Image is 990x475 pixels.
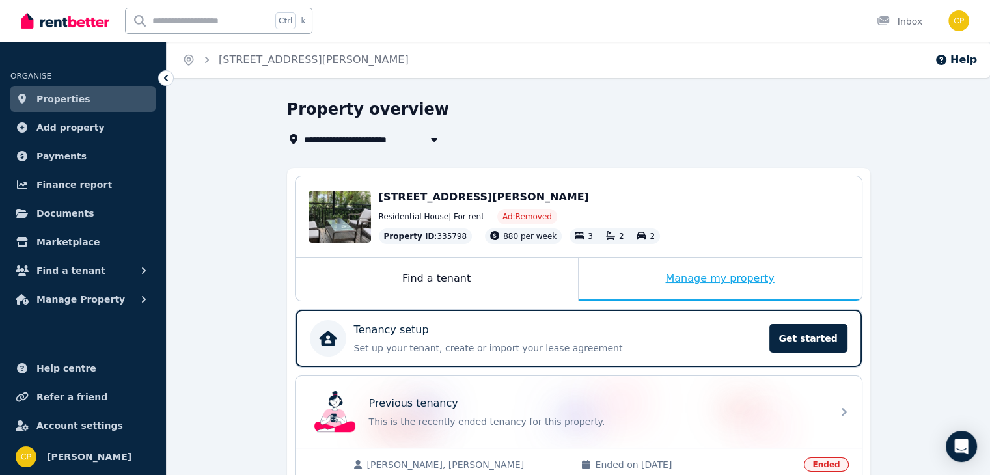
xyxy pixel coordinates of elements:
[502,211,552,222] span: Ad: Removed
[10,143,156,169] a: Payments
[379,228,473,244] div: : 335798
[36,148,87,164] span: Payments
[804,457,848,472] span: Ended
[36,360,96,376] span: Help centre
[384,231,435,241] span: Property ID
[10,384,156,410] a: Refer a friend
[650,232,655,241] span: 2
[36,91,90,107] span: Properties
[10,200,156,226] a: Documents
[21,11,109,31] img: RentBetter
[16,446,36,467] img: Carolyn Prichard
[10,115,156,141] a: Add property
[36,234,100,250] span: Marketplace
[36,292,125,307] span: Manage Property
[503,232,557,241] span: 880 per week
[296,376,862,448] a: Previous tenancyPrevious tenancyThis is the recently ended tenancy for this property.
[36,120,105,135] span: Add property
[369,415,825,428] p: This is the recently ended tenancy for this property.
[946,431,977,462] div: Open Intercom Messenger
[219,53,409,66] a: [STREET_ADDRESS][PERSON_NAME]
[877,15,922,28] div: Inbox
[287,99,449,120] h1: Property overview
[10,172,156,198] a: Finance report
[379,211,484,222] span: Residential House | For rent
[354,322,429,338] p: Tenancy setup
[296,258,578,301] div: Find a tenant
[595,458,796,471] span: Ended on [DATE]
[36,418,123,433] span: Account settings
[10,355,156,381] a: Help centre
[36,389,107,405] span: Refer a friend
[579,258,862,301] div: Manage my property
[47,449,131,465] span: [PERSON_NAME]
[36,206,94,221] span: Documents
[36,263,105,278] span: Find a tenant
[10,413,156,439] a: Account settings
[619,232,624,241] span: 2
[275,12,296,29] span: Ctrl
[948,10,969,31] img: Carolyn Prichard
[769,324,847,353] span: Get started
[10,72,51,81] span: ORGANISE
[367,458,568,471] span: [PERSON_NAME], [PERSON_NAME]
[10,86,156,112] a: Properties
[167,42,424,78] nav: Breadcrumb
[301,16,305,26] span: k
[369,396,458,411] p: Previous tenancy
[588,232,593,241] span: 3
[354,342,762,355] p: Set up your tenant, create or import your lease agreement
[314,391,356,433] img: Previous tenancy
[379,191,589,203] span: [STREET_ADDRESS][PERSON_NAME]
[36,177,112,193] span: Finance report
[935,52,977,68] button: Help
[10,286,156,312] button: Manage Property
[10,258,156,284] button: Find a tenant
[10,229,156,255] a: Marketplace
[296,310,862,367] a: Tenancy setupSet up your tenant, create or import your lease agreementGet started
